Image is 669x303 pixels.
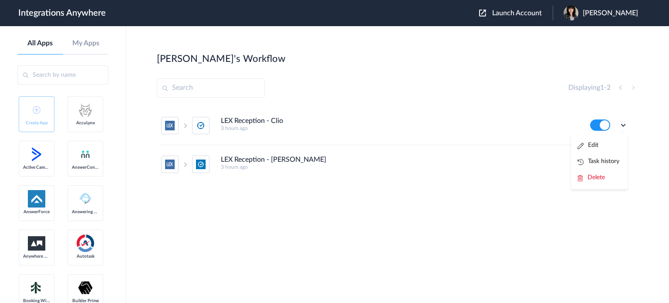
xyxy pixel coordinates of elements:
img: autotask.png [77,235,94,252]
img: add-icon.svg [33,106,41,114]
span: 2 [607,84,611,91]
h4: Displaying - [568,84,611,92]
span: AnswerForce [23,209,50,214]
span: Delete [588,174,605,180]
span: Launch Account [492,10,542,17]
span: Autotask [72,254,99,259]
input: Search [157,78,265,98]
span: Anywhere Works [23,254,50,259]
img: active-campaign-logo.svg [28,146,45,163]
img: acculynx-logo.svg [77,101,94,119]
img: builder-prime-logo.svg [77,279,94,296]
img: launch-acct-icon.svg [479,10,486,17]
img: Answering_service.png [77,190,94,208]
span: 1 [600,84,604,91]
img: answerconnect-logo.svg [80,149,91,160]
a: Task history [578,158,619,164]
a: Edit [578,142,598,148]
span: [PERSON_NAME] [583,9,638,17]
h5: 3 hours ago [221,164,578,170]
h2: [PERSON_NAME]'s Workflow [157,53,285,65]
h5: 3 hours ago [221,125,578,131]
h4: LEX Reception - Clio [221,117,283,125]
span: AnswerConnect [72,165,99,170]
img: af-app-logo.svg [28,190,45,208]
a: My Apps [63,39,109,48]
a: All Apps [17,39,63,48]
span: Active Campaign [23,165,50,170]
h1: Integrations Anywhere [18,8,106,18]
span: Answering Service [72,209,99,214]
button: Launch Account [479,9,553,17]
span: AccuLynx [72,120,99,126]
img: aww.png [28,236,45,251]
input: Search by name [17,65,108,85]
h4: LEX Reception - [PERSON_NAME] [221,156,326,164]
span: Create App [23,120,50,126]
img: 01e336e8-4af8-4f49-ae6e-77b2ced63912.jpeg [564,6,578,20]
img: Setmore_Logo.svg [28,280,45,296]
